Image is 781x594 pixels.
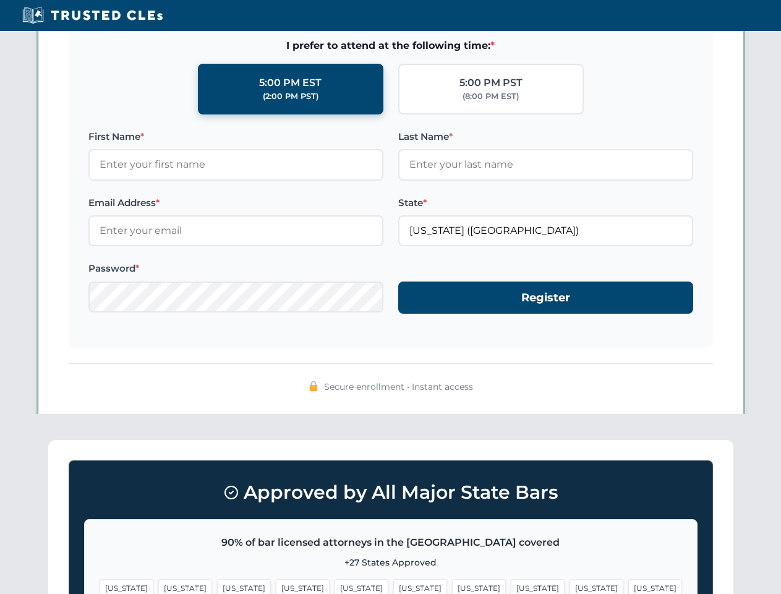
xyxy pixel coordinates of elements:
[88,129,383,144] label: First Name
[463,90,519,103] div: (8:00 PM EST)
[459,75,523,91] div: 5:00 PM PST
[84,476,698,509] h3: Approved by All Major State Bars
[88,38,693,54] span: I prefer to attend at the following time:
[398,282,693,314] button: Register
[398,196,693,210] label: State
[19,6,166,25] img: Trusted CLEs
[263,90,318,103] div: (2:00 PM PST)
[88,196,383,210] label: Email Address
[100,535,682,551] p: 90% of bar licensed attorneys in the [GEOGRAPHIC_DATA] covered
[88,149,383,180] input: Enter your first name
[398,129,693,144] label: Last Name
[324,380,473,394] span: Secure enrollment • Instant access
[259,75,322,91] div: 5:00 PM EST
[88,215,383,246] input: Enter your email
[309,381,318,391] img: 🔒
[398,215,693,246] input: California (CA)
[398,149,693,180] input: Enter your last name
[100,556,682,569] p: +27 States Approved
[88,261,383,276] label: Password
